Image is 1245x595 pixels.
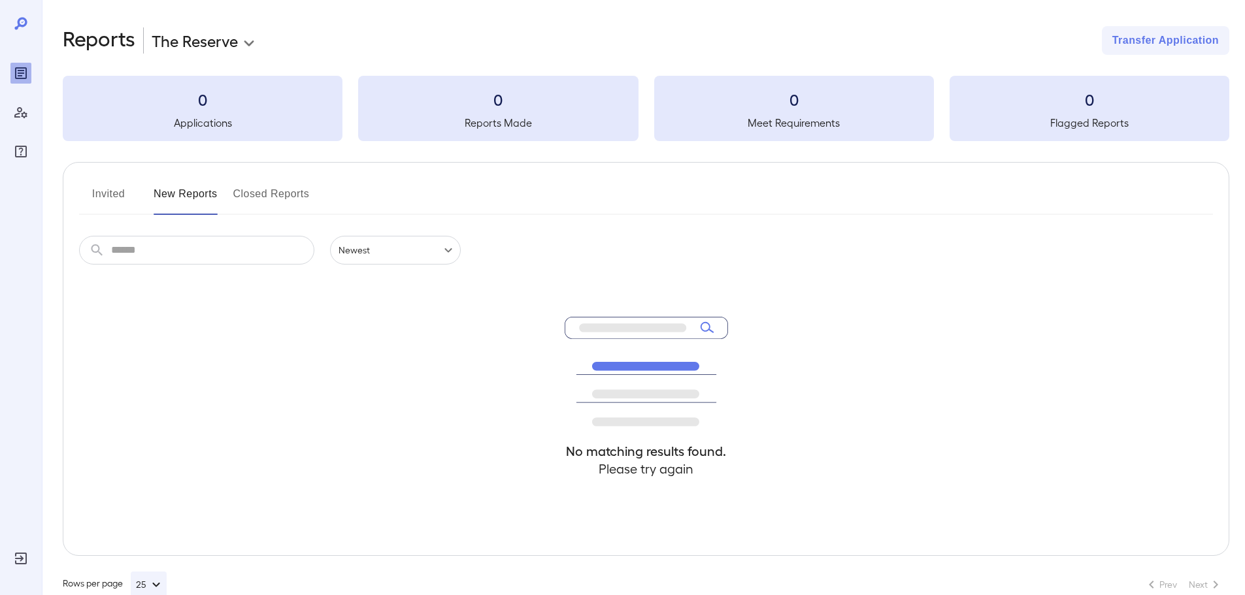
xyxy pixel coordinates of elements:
p: The Reserve [152,30,238,51]
h3: 0 [950,89,1229,110]
h3: 0 [654,89,934,110]
nav: pagination navigation [1138,574,1229,595]
button: Transfer Application [1102,26,1229,55]
h4: Please try again [565,460,728,477]
summary: 0Applications0Reports Made0Meet Requirements0Flagged Reports [63,76,1229,141]
div: Newest [330,236,461,265]
button: Closed Reports [233,184,310,215]
div: Log Out [10,548,31,569]
h5: Flagged Reports [950,115,1229,131]
div: FAQ [10,141,31,162]
div: Reports [10,63,31,84]
div: Manage Users [10,102,31,123]
h4: No matching results found. [565,442,728,460]
h5: Meet Requirements [654,115,934,131]
h3: 0 [63,89,342,110]
h5: Reports Made [358,115,638,131]
h3: 0 [358,89,638,110]
h5: Applications [63,115,342,131]
button: New Reports [154,184,218,215]
h2: Reports [63,26,135,55]
button: Invited [79,184,138,215]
